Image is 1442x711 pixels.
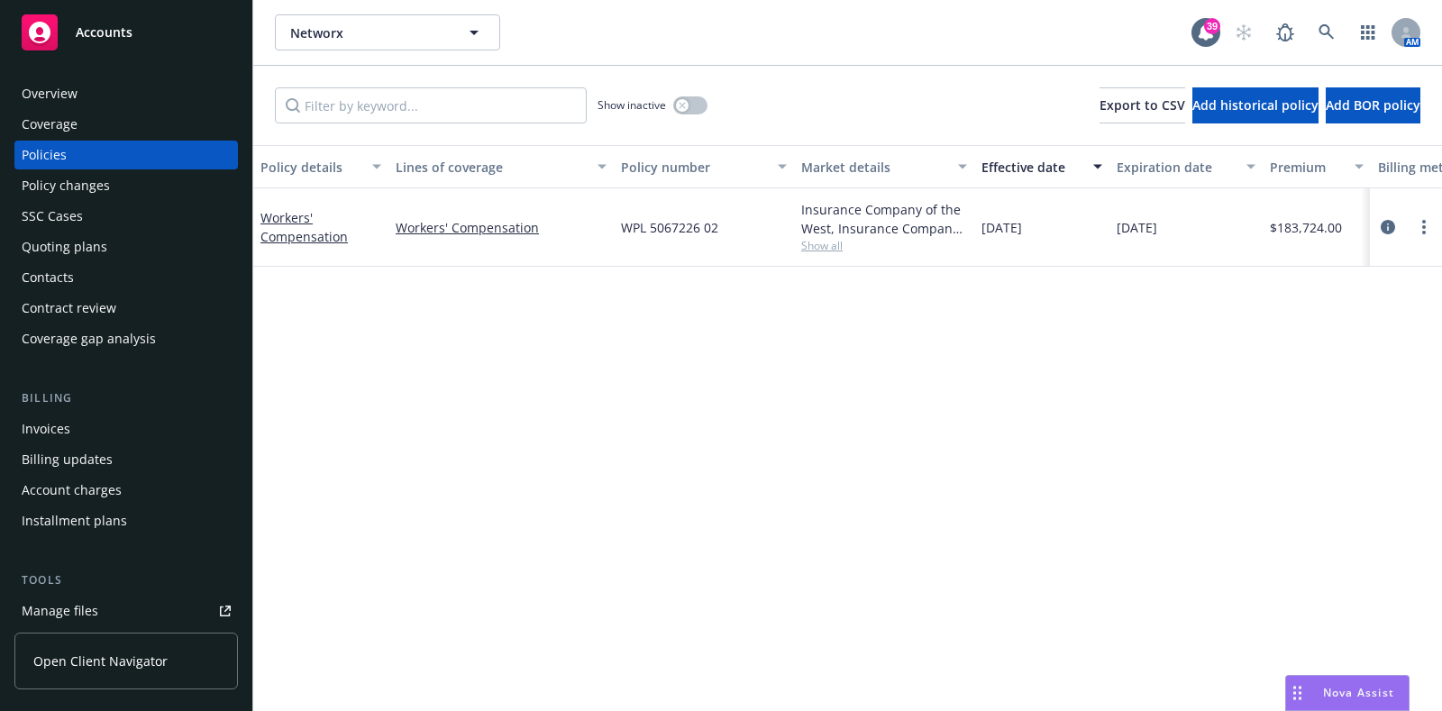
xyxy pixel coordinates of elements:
a: Account charges [14,476,238,505]
button: Policy number [614,145,794,188]
a: Contract review [14,294,238,323]
a: more [1413,216,1435,238]
div: Policy details [260,158,361,177]
div: 39 [1204,18,1220,34]
div: Billing updates [22,445,113,474]
button: Lines of coverage [388,145,614,188]
button: Market details [794,145,974,188]
div: Installment plans [22,506,127,535]
button: Policy details [253,145,388,188]
div: Drag to move [1286,676,1309,710]
a: Coverage [14,110,238,139]
span: Add historical policy [1192,96,1319,114]
span: Open Client Navigator [33,652,168,670]
a: Contacts [14,263,238,292]
a: circleInformation [1377,216,1399,238]
button: Add BOR policy [1326,87,1420,123]
div: Policy number [621,158,767,177]
button: Expiration date [1109,145,1263,188]
div: Effective date [981,158,1082,177]
button: Add historical policy [1192,87,1319,123]
span: $183,724.00 [1270,218,1342,237]
span: Export to CSV [1100,96,1185,114]
span: [DATE] [1117,218,1157,237]
span: [DATE] [981,218,1022,237]
div: Invoices [22,415,70,443]
div: SSC Cases [22,202,83,231]
a: Policy changes [14,171,238,200]
a: Search [1309,14,1345,50]
input: Filter by keyword... [275,87,587,123]
div: Policies [22,141,67,169]
div: Market details [801,158,947,177]
div: Contract review [22,294,116,323]
div: Coverage gap analysis [22,324,156,353]
div: Account charges [22,476,122,505]
span: Networx [290,23,446,42]
a: SSC Cases [14,202,238,231]
div: Lines of coverage [396,158,587,177]
a: Workers' Compensation [396,218,607,237]
a: Billing updates [14,445,238,474]
a: Manage files [14,597,238,625]
div: Policy changes [22,171,110,200]
button: Networx [275,14,500,50]
div: Tools [14,571,238,589]
button: Premium [1263,145,1371,188]
div: Quoting plans [22,232,107,261]
a: Coverage gap analysis [14,324,238,353]
span: Show inactive [598,97,666,113]
div: Manage files [22,597,98,625]
button: Export to CSV [1100,87,1185,123]
span: Nova Assist [1323,685,1394,700]
div: Insurance Company of the West, Insurance Company of the West (ICW) [801,200,967,238]
button: Effective date [974,145,1109,188]
div: Expiration date [1117,158,1236,177]
a: Workers' Compensation [260,209,348,245]
a: Overview [14,79,238,108]
button: Nova Assist [1285,675,1410,711]
a: Installment plans [14,506,238,535]
a: Report a Bug [1267,14,1303,50]
div: Coverage [22,110,78,139]
a: Invoices [14,415,238,443]
span: Add BOR policy [1326,96,1420,114]
div: Contacts [22,263,74,292]
a: Accounts [14,7,238,58]
div: Overview [22,79,78,108]
a: Switch app [1350,14,1386,50]
span: Accounts [76,25,132,40]
a: Quoting plans [14,232,238,261]
span: WPL 5067226 02 [621,218,718,237]
div: Billing [14,389,238,407]
a: Policies [14,141,238,169]
div: Premium [1270,158,1344,177]
span: Show all [801,238,967,253]
a: Start snowing [1226,14,1262,50]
